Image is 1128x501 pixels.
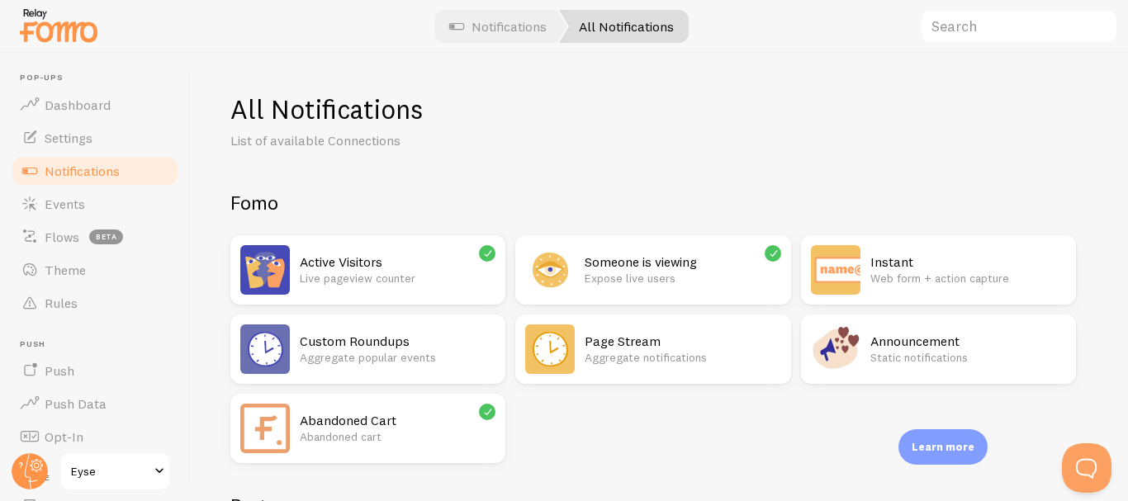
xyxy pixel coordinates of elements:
a: Dashboard [10,88,180,121]
h2: Fomo [230,190,1076,215]
a: Events [10,187,180,220]
span: Rules [45,295,78,311]
a: Rules [10,286,180,319]
p: Aggregate notifications [585,349,780,366]
img: Page Stream [525,324,575,374]
span: Notifications [45,163,120,179]
span: Opt-In [45,428,83,445]
img: Instant [811,245,860,295]
h2: Announcement [870,333,1066,350]
span: beta [89,229,123,244]
p: Expose live users [585,270,780,286]
span: Dashboard [45,97,111,113]
a: Push Data [10,387,180,420]
a: Theme [10,253,180,286]
p: Abandoned cart [300,428,495,445]
h2: Someone is viewing [585,253,780,271]
a: Settings [10,121,180,154]
h2: Page Stream [585,333,780,350]
div: Learn more [898,429,988,465]
a: Notifications [10,154,180,187]
img: fomo-relay-logo-orange.svg [17,4,100,46]
img: Active Visitors [240,245,290,295]
p: List of available Connections [230,131,627,150]
a: Opt-In [10,420,180,453]
iframe: Help Scout Beacon - Open [1062,443,1111,493]
a: Push [10,354,180,387]
span: Theme [45,262,86,278]
a: Flows beta [10,220,180,253]
span: Push Data [45,395,107,412]
h1: All Notifications [230,92,1088,126]
span: Flows [45,229,79,245]
span: Events [45,196,85,212]
span: Pop-ups [20,73,180,83]
p: Learn more [912,439,974,455]
a: Eyse [59,451,171,491]
p: Web form + action capture [870,270,1066,286]
span: Settings [45,130,92,146]
p: Aggregate popular events [300,349,495,366]
p: Static notifications [870,349,1066,366]
p: Live pageview counter [300,270,495,286]
span: Push [20,339,180,350]
img: Custom Roundups [240,324,290,374]
span: Eyse [71,461,149,481]
h2: Instant [870,253,1066,271]
span: Push [45,362,74,379]
img: Someone is viewing [525,245,575,295]
h2: Abandoned Cart [300,412,495,429]
h2: Active Visitors [300,253,495,271]
h2: Custom Roundups [300,333,495,350]
img: Abandoned Cart [240,404,290,453]
img: Announcement [811,324,860,374]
